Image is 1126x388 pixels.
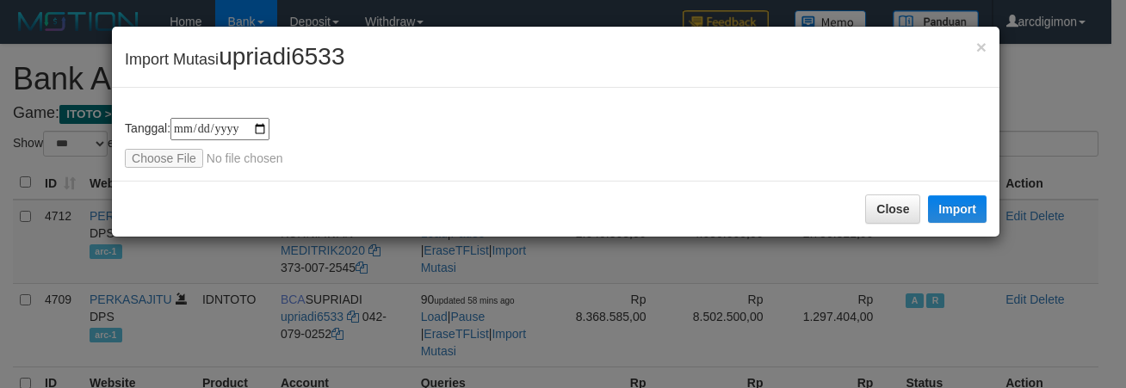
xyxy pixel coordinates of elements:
span: × [976,37,987,57]
button: Close [976,38,987,56]
button: Import [928,195,987,223]
span: Import Mutasi [125,51,344,68]
div: Tanggal: [125,118,987,168]
span: upriadi6533 [219,43,344,70]
button: Close [865,194,920,224]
